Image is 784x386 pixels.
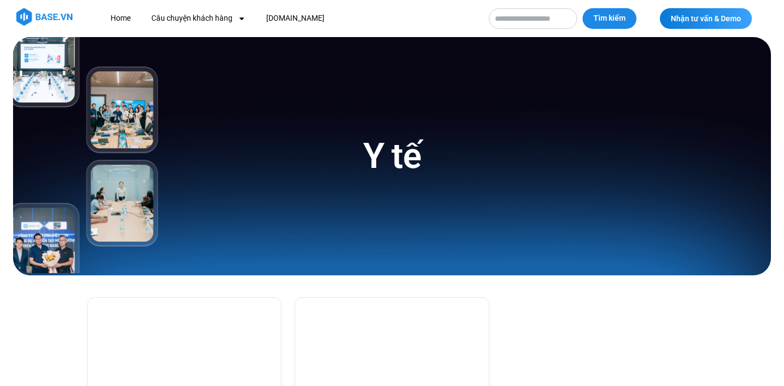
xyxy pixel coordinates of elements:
[583,8,636,29] button: Tìm kiếm
[102,8,139,28] a: Home
[258,8,333,28] a: [DOMAIN_NAME]
[102,8,478,28] nav: Menu
[143,8,254,28] a: Câu chuyện khách hàng
[593,13,626,24] span: Tìm kiếm
[363,134,420,179] h1: Y tế
[671,15,741,22] span: Nhận tư vấn & Demo
[660,8,752,29] a: Nhận tư vấn & Demo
